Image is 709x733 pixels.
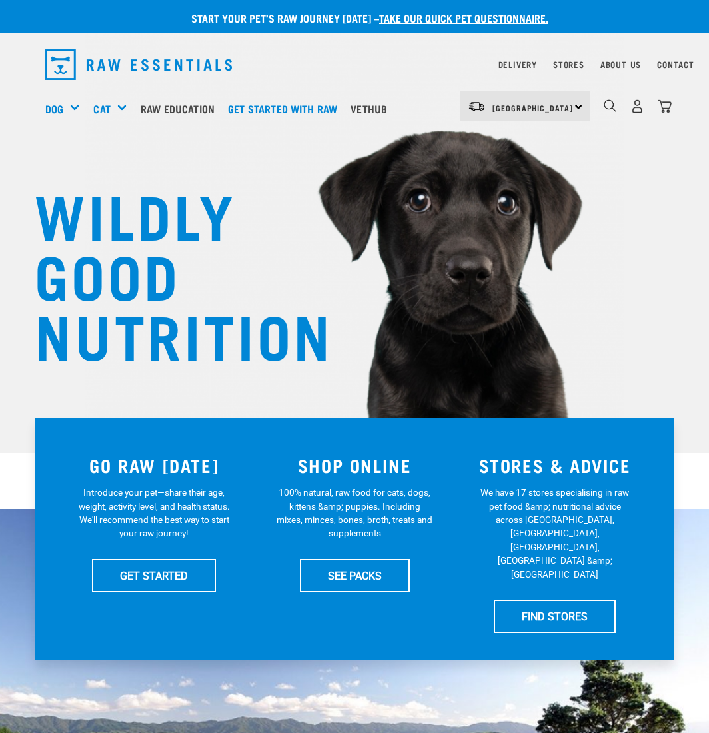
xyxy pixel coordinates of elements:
[263,455,447,476] h3: SHOP ONLINE
[462,455,647,476] h3: STORES & ADVICE
[76,486,233,540] p: Introduce your pet—share their age, weight, activity level, and health status. We'll recommend th...
[498,62,537,67] a: Delivery
[92,559,216,592] a: GET STARTED
[630,99,644,113] img: user.png
[494,600,616,633] a: FIND STORES
[347,82,397,135] a: Vethub
[300,559,410,592] a: SEE PACKS
[225,82,347,135] a: Get started with Raw
[62,455,247,476] h3: GO RAW [DATE]
[600,62,641,67] a: About Us
[35,44,674,85] nav: dropdown navigation
[658,99,672,113] img: home-icon@2x.png
[379,15,548,21] a: take our quick pet questionnaire.
[35,183,301,363] h1: WILDLY GOOD NUTRITION
[45,49,232,80] img: Raw Essentials Logo
[492,105,573,110] span: [GEOGRAPHIC_DATA]
[137,82,225,135] a: Raw Education
[657,62,694,67] a: Contact
[45,101,63,117] a: Dog
[604,99,616,112] img: home-icon-1@2x.png
[553,62,584,67] a: Stores
[468,101,486,113] img: van-moving.png
[476,486,633,581] p: We have 17 stores specialising in raw pet food &amp; nutritional advice across [GEOGRAPHIC_DATA],...
[277,486,433,540] p: 100% natural, raw food for cats, dogs, kittens &amp; puppies. Including mixes, minces, bones, bro...
[93,101,110,117] a: Cat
